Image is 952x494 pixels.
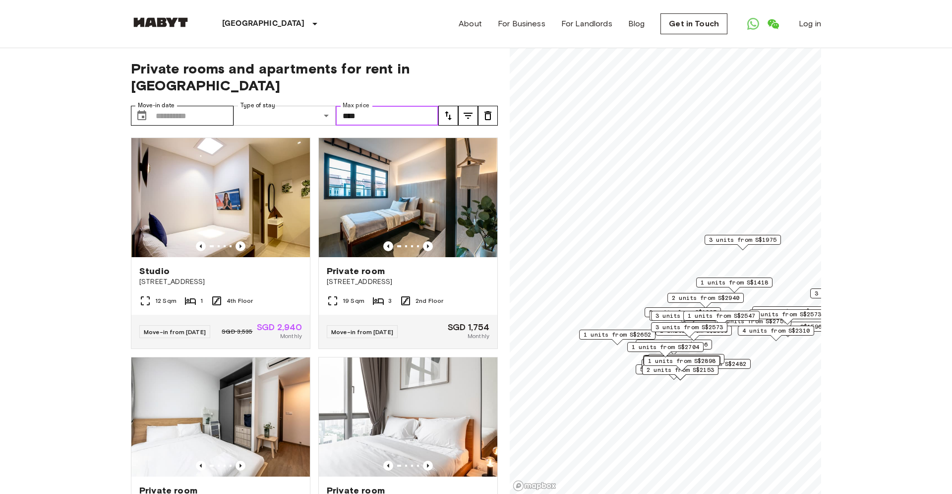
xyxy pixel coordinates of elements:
[383,241,393,251] button: Previous image
[584,330,651,339] span: 1 units from S$2652
[200,296,203,305] span: 1
[131,138,310,257] img: Marketing picture of unit SG-01-110-033-001
[644,356,720,371] div: Map marker
[655,323,723,332] span: 3 units from S$2573
[683,311,760,326] div: Map marker
[240,101,275,110] label: Type of stay
[672,293,739,302] span: 2 units from S$2940
[131,60,498,94] span: Private rooms and apartments for rent in [GEOGRAPHIC_DATA]
[645,307,721,323] div: Map marker
[257,323,302,332] span: SGD 2,940
[648,354,724,369] div: Map marker
[696,278,773,293] div: Map marker
[705,235,781,250] div: Map marker
[688,311,755,320] span: 1 units from S$2547
[627,342,704,357] div: Map marker
[674,359,751,374] div: Map marker
[423,241,433,251] button: Previous image
[155,296,177,305] span: 12 Sqm
[743,14,763,34] a: Open WhatsApp
[138,101,175,110] label: Move-in date
[660,13,727,34] a: Get in Touch
[651,322,727,338] div: Map marker
[757,307,824,316] span: 3 units from S$1480
[222,327,252,336] span: SGD 3,535
[667,293,744,308] div: Map marker
[754,310,821,319] span: 1 units from S$2573
[139,277,302,287] span: [STREET_ADDRESS]
[498,18,545,30] a: For Business
[640,365,708,374] span: 5 units from S$1680
[139,265,170,277] span: Studio
[227,296,253,305] span: 4th Floor
[131,17,190,27] img: Habyt
[742,326,810,335] span: 4 units from S$2310
[649,308,716,317] span: 3 units from S$1985
[628,18,645,30] a: Blog
[331,328,393,336] span: Move-in from [DATE]
[653,354,720,363] span: 2 units from S$1838
[318,138,498,349] a: Marketing picture of unit SG-01-027-006-02Previous imagePrevious imagePrivate room[STREET_ADDRESS...
[144,328,206,336] span: Move-in from [DATE]
[327,265,385,277] span: Private room
[561,18,612,30] a: For Landlords
[636,364,712,380] div: Map marker
[416,296,443,305] span: 2nd Floor
[513,480,556,492] a: Mapbox logo
[655,311,723,320] span: 3 units from S$2762
[643,355,719,371] div: Map marker
[343,101,369,110] label: Max price
[132,106,152,126] button: Choose date
[636,340,712,355] div: Map marker
[701,278,768,287] span: 1 units from S$1418
[222,18,305,30] p: [GEOGRAPHIC_DATA]
[644,355,720,371] div: Map marker
[749,309,826,325] div: Map marker
[649,311,729,326] div: Map marker
[280,332,302,341] span: Monthly
[648,356,715,365] span: 1 units from S$2898
[131,138,310,349] a: Marketing picture of unit SG-01-110-033-001Previous imagePrevious imageStudio[STREET_ADDRESS]12 S...
[236,461,245,471] button: Previous image
[319,357,497,477] img: Marketing picture of unit SG-01-113-001-05
[640,340,708,349] span: 4 units from S$2226
[459,18,482,30] a: About
[131,357,310,477] img: Marketing picture of unit SG-01-100-001-001
[579,330,655,345] div: Map marker
[763,14,783,34] a: Open WeChat
[423,461,433,471] button: Previous image
[478,106,498,126] button: tune
[448,323,489,332] span: SGD 1,754
[196,241,206,251] button: Previous image
[651,311,727,326] div: Map marker
[327,277,489,287] span: [STREET_ADDRESS]
[632,343,699,352] span: 1 units from S$2704
[458,106,478,126] button: tune
[752,306,829,322] div: Map marker
[799,18,821,30] a: Log in
[810,288,887,304] div: Map marker
[388,296,392,305] span: 3
[655,326,732,341] div: Map marker
[319,138,497,257] img: Marketing picture of unit SG-01-027-006-02
[383,461,393,471] button: Previous image
[642,365,718,380] div: Map marker
[196,461,206,471] button: Previous image
[709,235,776,244] span: 3 units from S$1975
[343,296,364,305] span: 19 Sqm
[679,359,746,368] span: 2 units from S$2482
[642,359,718,374] div: Map marker
[738,326,814,341] div: Map marker
[468,332,489,341] span: Monthly
[815,289,882,298] span: 3 units from S$2036
[438,106,458,126] button: tune
[236,241,245,251] button: Previous image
